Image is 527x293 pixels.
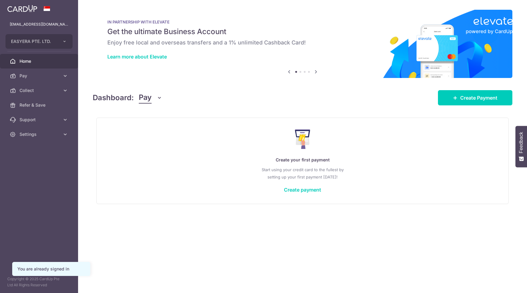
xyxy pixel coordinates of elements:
span: Create Payment [460,94,497,101]
img: CardUp [7,5,37,12]
h4: Dashboard: [93,92,134,103]
p: IN PARTNERSHIP WITH ELEVATE [107,19,498,24]
span: Support [20,117,60,123]
span: EASYERA PTE. LTD. [11,38,56,44]
span: Pay [139,92,152,104]
p: [EMAIL_ADDRESS][DOMAIN_NAME] [10,21,68,27]
button: Feedback - Show survey [515,126,527,167]
h5: Get the ultimate Business Account [107,27,498,37]
img: Make Payment [295,129,310,149]
div: You are already signed in [17,266,85,272]
a: Learn more about Elevate [107,54,167,60]
a: Create Payment [438,90,512,105]
span: Settings [20,131,60,137]
span: Refer & Save [20,102,60,108]
p: Create your first payment [109,156,496,164]
img: Renovation banner [93,10,512,78]
span: Home [20,58,60,64]
span: Collect [20,87,60,94]
span: Feedback [518,132,524,153]
iframe: Opens a widget where you can find more information [488,275,521,290]
button: EASYERA PTE. LTD. [5,34,73,49]
a: Create payment [284,187,321,193]
h6: Enjoy free local and overseas transfers and a 1% unlimited Cashback Card! [107,39,498,46]
p: Start using your credit card to the fullest by setting up your first payment [DATE]! [109,166,496,181]
button: Pay [139,92,162,104]
span: Pay [20,73,60,79]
